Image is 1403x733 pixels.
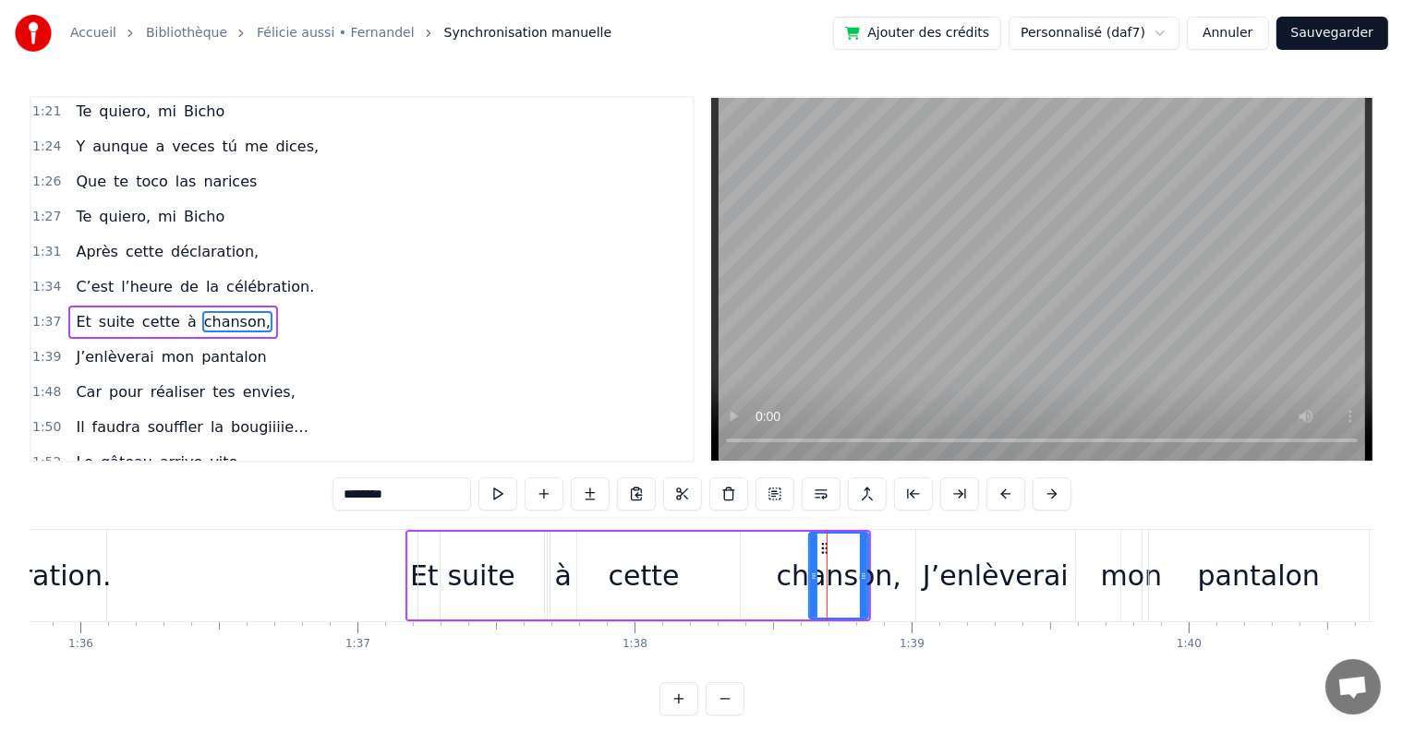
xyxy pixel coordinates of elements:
[410,555,439,596] div: Et
[444,24,612,42] span: Synchronisation manuelle
[186,311,199,332] span: à
[32,348,61,366] span: 1:39
[208,451,244,473] span: vite,
[221,136,239,157] span: tú
[32,138,61,156] span: 1:24
[160,346,197,367] span: mon
[74,206,93,227] span: Te
[112,171,130,192] span: te
[146,24,227,42] a: Bibliothèque
[1198,555,1320,596] div: pantalon
[32,208,61,226] span: 1:27
[124,241,165,262] span: cette
[70,24,116,42] a: Accueil
[224,276,316,297] span: célébration.
[200,346,269,367] span: pantalon
[345,637,370,652] div: 1:37
[140,311,182,332] span: cette
[74,136,87,157] span: Y
[74,311,92,332] span: Et
[15,15,52,52] img: youka
[900,637,925,652] div: 1:39
[32,313,61,331] span: 1:37
[91,416,142,438] span: faudra
[91,136,150,157] span: aunque
[99,451,154,473] span: gâteau
[149,381,208,403] span: réaliser
[134,171,170,192] span: toco
[32,278,61,296] span: 1:34
[1325,659,1381,715] div: Ouvrir le chat
[1101,555,1163,596] div: mon
[158,451,204,473] span: arrive
[273,136,321,157] span: dices,
[156,206,178,227] span: mi
[97,101,152,122] span: quiero,
[74,451,94,473] span: Le
[153,136,166,157] span: a
[609,555,680,596] div: cette
[1177,637,1202,652] div: 1:40
[119,276,175,297] span: l’heure
[74,416,86,438] span: Il
[241,381,297,403] span: envies,
[174,171,199,192] span: las
[70,24,611,42] nav: breadcrumb
[1187,17,1268,50] button: Annuler
[74,276,115,297] span: C’est
[97,206,152,227] span: quiero,
[178,276,200,297] span: de
[74,241,120,262] span: Après
[74,346,155,367] span: J’enlèverai
[74,171,108,192] span: Que
[923,555,1069,596] div: J’enlèverai
[182,206,226,227] span: Bicho
[833,17,1001,50] button: Ajouter des crédits
[257,24,415,42] a: Félicie aussi • Fernandel
[623,637,647,652] div: 1:38
[211,381,236,403] span: tes
[107,381,145,403] span: pour
[447,555,514,596] div: suite
[229,416,310,438] span: bougiiiie…
[146,416,205,438] span: souffler
[32,418,61,437] span: 1:50
[201,171,259,192] span: narices
[74,381,103,403] span: Car
[32,453,61,472] span: 1:52
[555,555,572,596] div: à
[97,311,137,332] span: suite
[156,101,178,122] span: mi
[204,276,221,297] span: la
[68,637,93,652] div: 1:36
[243,136,270,157] span: me
[32,173,61,191] span: 1:26
[202,311,272,332] span: chanson,
[32,102,61,121] span: 1:21
[169,241,260,262] span: déclaration,
[74,101,93,122] span: Te
[182,101,226,122] span: Bicho
[209,416,225,438] span: la
[1276,17,1388,50] button: Sauvegarder
[777,555,901,596] div: chanson,
[32,383,61,402] span: 1:48
[32,243,61,261] span: 1:31
[170,136,216,157] span: veces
